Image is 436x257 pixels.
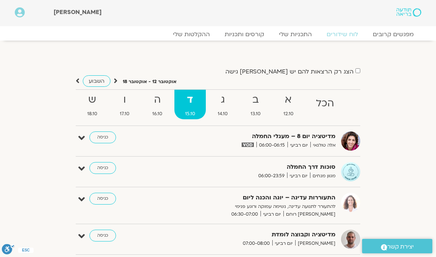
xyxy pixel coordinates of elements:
[240,92,271,108] strong: ב
[229,210,260,218] span: 06:30-07:00
[177,203,335,210] p: להתעורר לתנועה עדינה, נשימה עמוקה ורוגע פנימי
[89,230,116,241] a: כניסה
[177,131,335,141] strong: מדיטציה יום 8 – מעגלי החמלה
[89,162,116,174] a: כניסה
[295,240,335,247] span: [PERSON_NAME]
[256,141,287,149] span: 06:00-06:15
[273,90,304,119] a: א12.10
[310,141,335,149] span: אלה טולנאי
[365,31,421,38] a: מפגשים קרובים
[89,131,116,143] a: כניסה
[272,240,295,247] span: יום רביעי
[174,110,206,118] span: 15.10
[319,31,365,38] a: לוח שידורים
[142,92,173,108] strong: ה
[109,92,140,108] strong: ו
[76,90,108,119] a: ש18.10
[225,68,354,75] label: הצג רק הרצאות להם יש [PERSON_NAME] גישה
[89,193,116,205] a: כניסה
[305,90,345,119] a: הכל
[305,95,345,112] strong: הכל
[283,210,335,218] span: [PERSON_NAME] רוחם
[217,31,272,38] a: קורסים ותכניות
[362,239,432,253] a: יצירת קשר
[166,31,217,38] a: ההקלטות שלי
[76,92,108,108] strong: ש
[177,193,335,203] strong: התעוררות עדינה – יוגה והכנה ליום
[174,90,206,119] a: ד15.10
[177,230,335,240] strong: מדיטציה וקבוצה לומדת
[15,31,421,38] nav: Menu
[123,78,177,86] p: אוקטובר 12 - אוקטובר 18
[174,92,206,108] strong: ד
[207,92,239,108] strong: ג
[89,78,105,85] span: השבוע
[287,141,310,149] span: יום רביעי
[310,172,335,180] span: מגוון מנחים
[109,110,140,118] span: 17.10
[240,110,271,118] span: 13.10
[240,90,271,119] a: ב13.10
[240,240,272,247] span: 07:00-08:00
[83,75,110,87] a: השבוע
[207,110,239,118] span: 14.10
[273,110,304,118] span: 12.10
[260,210,283,218] span: יום רביעי
[387,242,414,252] span: יצירת קשר
[272,31,319,38] a: התכניות שלי
[273,92,304,108] strong: א
[207,90,239,119] a: ג14.10
[76,110,108,118] span: 18.10
[142,110,173,118] span: 16.10
[287,172,310,180] span: יום רביעי
[109,90,140,119] a: ו17.10
[142,90,173,119] a: ה16.10
[177,162,335,172] strong: סוכות דרך החמלה
[256,172,287,180] span: 06:00-23:59
[242,143,254,147] img: vodicon
[54,8,102,16] span: [PERSON_NAME]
